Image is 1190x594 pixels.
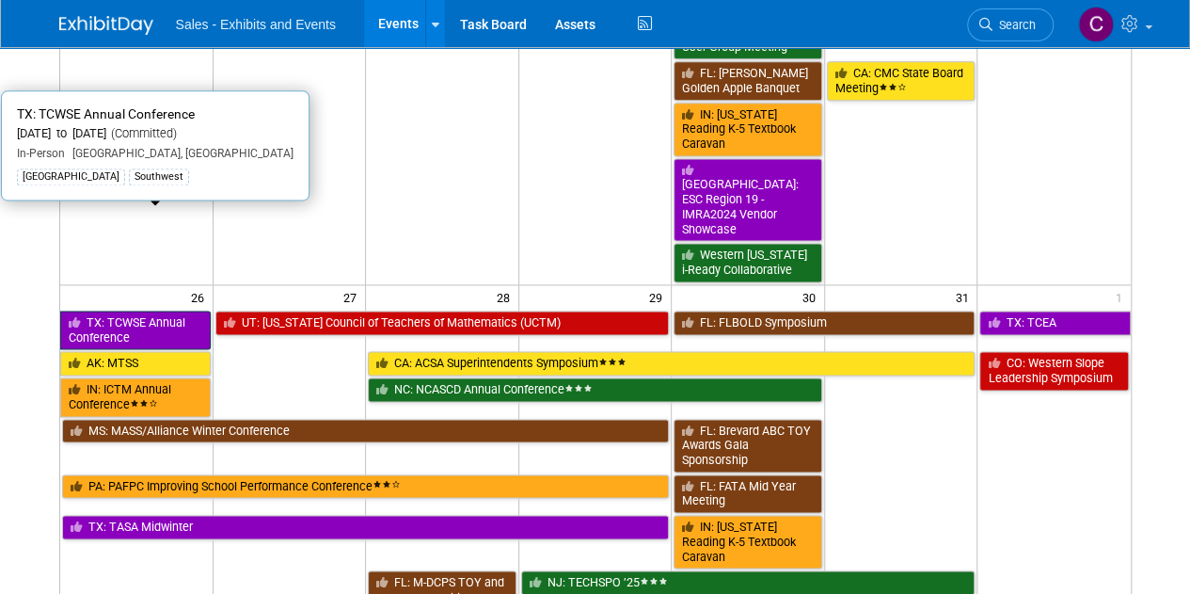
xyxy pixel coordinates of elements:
[674,474,822,513] a: FL: FATA Mid Year Meeting
[674,61,822,100] a: FL: [PERSON_NAME] Golden Apple Banquet
[1114,285,1131,309] span: 1
[1078,7,1114,42] img: Christine Lurz
[189,285,213,309] span: 26
[368,377,822,402] a: NC: NCASCD Annual Conference
[674,243,822,281] a: Western [US_STATE] i-Ready Collaborative
[979,351,1128,390] a: CO: Western Slope Leadership Symposium
[979,311,1130,335] a: TX: TCEA
[674,515,822,569] a: IN: [US_STATE] Reading K-5 Textbook Caravan
[106,126,177,140] span: (Committed)
[827,61,976,100] a: CA: CMC State Board Meeting
[341,285,365,309] span: 27
[967,8,1054,41] a: Search
[129,169,189,185] div: Southwest
[17,169,125,185] div: [GEOGRAPHIC_DATA]
[62,419,670,443] a: MS: MASS/Alliance Winter Conference
[62,515,670,539] a: TX: TASA Midwinter
[953,285,976,309] span: 31
[992,18,1036,32] span: Search
[176,17,336,32] span: Sales - Exhibits and Events
[647,285,671,309] span: 29
[674,419,822,473] a: FL: Brevard ABC TOY Awards Gala Sponsorship
[674,103,822,156] a: IN: [US_STATE] Reading K-5 Textbook Caravan
[368,351,975,376] a: CA: ACSA Superintendents Symposium
[17,106,195,121] span: TX: TCWSE Annual Conference
[60,351,211,376] a: AK: MTSS
[17,126,294,142] div: [DATE] to [DATE]
[801,285,824,309] span: 30
[59,16,153,35] img: ExhibitDay
[62,474,670,499] a: PA: PAFPC Improving School Performance Conference
[60,377,211,416] a: IN: ICTM Annual Conference
[17,147,65,160] span: In-Person
[60,311,211,349] a: TX: TCWSE Annual Conference
[674,158,822,242] a: [GEOGRAPHIC_DATA]: ESC Region 19 - IMRA2024 Vendor Showcase
[65,147,294,160] span: [GEOGRAPHIC_DATA], [GEOGRAPHIC_DATA]
[674,311,975,335] a: FL: FLBOLD Symposium
[495,285,518,309] span: 28
[215,311,670,335] a: UT: [US_STATE] Council of Teachers of Mathematics (UCTM)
